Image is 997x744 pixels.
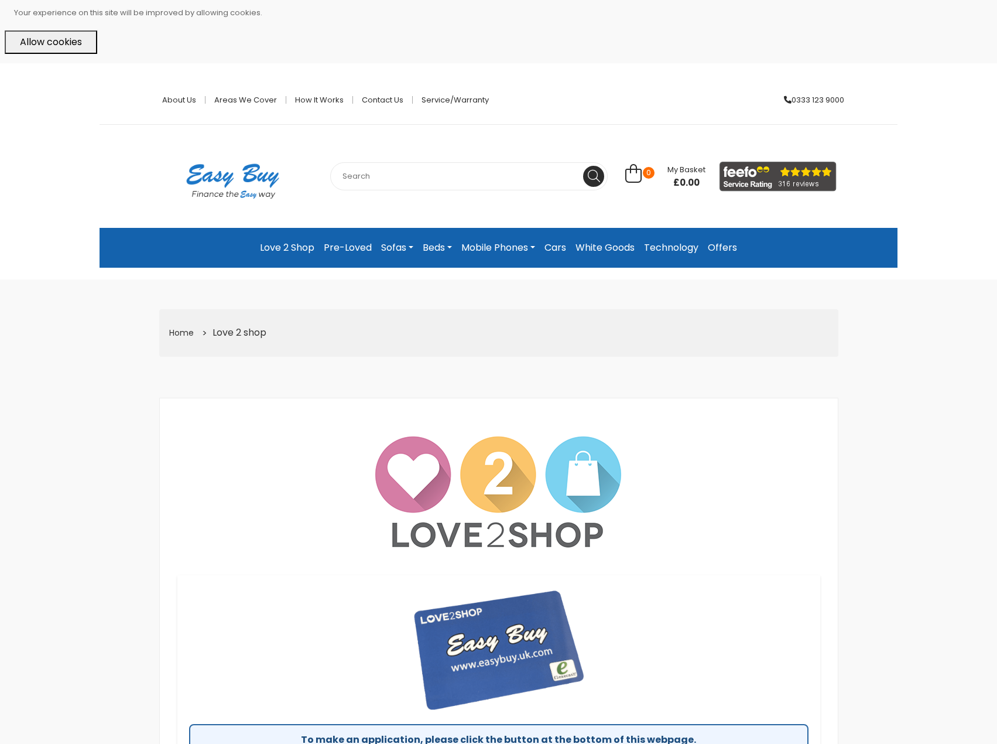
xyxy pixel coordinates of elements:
[625,170,705,184] a: 0 My Basket £0.00
[376,237,418,258] a: Sofas
[720,162,837,192] img: feefo_logo
[540,237,571,258] a: Cars
[14,5,992,21] p: Your experience on this site will be improved by allowing cookies.
[169,327,194,339] a: Home
[418,237,457,258] a: Beds
[174,148,291,214] img: Easy Buy
[153,96,205,104] a: About Us
[255,237,319,258] a: Love 2 Shop
[319,237,376,258] a: Pre-Loved
[667,164,705,175] span: My Basket
[373,434,625,552] img: Love2shop Logo
[5,30,97,54] button: Allow cookies
[205,96,286,104] a: Areas we cover
[457,237,540,258] a: Mobile Phones
[667,177,705,189] span: £0.00
[411,587,587,713] img: Love2shop Card
[571,237,639,258] a: White Goods
[413,96,489,104] a: Service/Warranty
[703,237,742,258] a: Offers
[639,237,703,258] a: Technology
[330,162,608,190] input: Search
[353,96,413,104] a: Contact Us
[643,167,655,179] span: 0
[775,96,844,104] a: 0333 123 9000
[286,96,353,104] a: How it works
[198,324,268,342] li: Love 2 shop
